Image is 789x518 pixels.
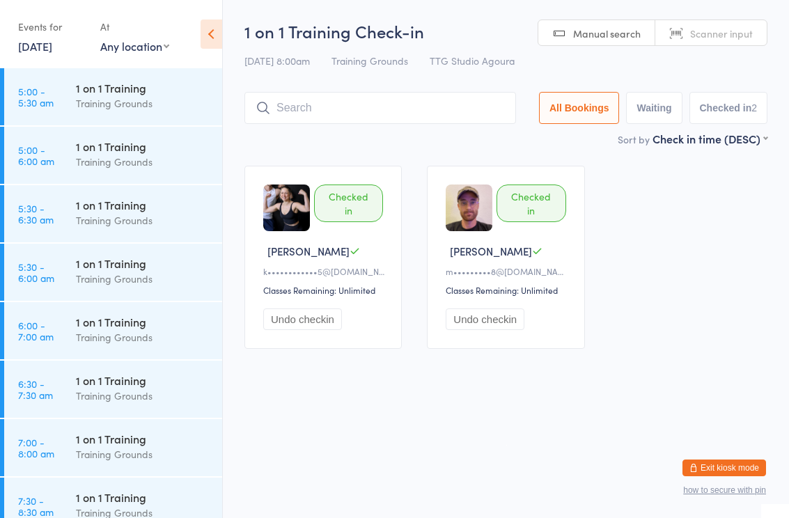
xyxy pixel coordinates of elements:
[430,54,515,68] span: TTG Studio Agoura
[76,197,210,212] div: 1 on 1 Training
[76,212,210,228] div: Training Grounds
[18,261,54,283] time: 5:30 - 6:00 am
[626,92,682,124] button: Waiting
[100,38,169,54] div: Any location
[76,372,210,388] div: 1 on 1 Training
[751,102,757,113] div: 2
[497,185,565,222] div: Checked in
[4,244,222,301] a: 5:30 -6:00 am1 on 1 TrainingTraining Grounds
[18,144,54,166] time: 5:00 - 6:00 am
[4,302,222,359] a: 6:00 -7:00 am1 on 1 TrainingTraining Grounds
[4,361,222,418] a: 6:30 -7:30 am1 on 1 TrainingTraining Grounds
[689,92,768,124] button: Checked in2
[18,15,86,38] div: Events for
[76,431,210,446] div: 1 on 1 Training
[18,38,52,54] a: [DATE]
[331,54,408,68] span: Training Grounds
[573,26,641,40] span: Manual search
[314,185,383,222] div: Checked in
[4,127,222,184] a: 5:00 -6:00 am1 on 1 TrainingTraining Grounds
[76,446,210,462] div: Training Grounds
[263,185,310,231] img: image1722972595.png
[4,68,222,125] a: 5:00 -5:30 am1 on 1 TrainingTraining Grounds
[446,265,570,277] div: m•••••••••8@[DOMAIN_NAME]
[76,271,210,287] div: Training Grounds
[76,256,210,271] div: 1 on 1 Training
[263,308,342,330] button: Undo checkin
[76,314,210,329] div: 1 on 1 Training
[4,419,222,476] a: 7:00 -8:00 am1 on 1 TrainingTraining Grounds
[263,284,387,296] div: Classes Remaining: Unlimited
[244,19,767,42] h2: 1 on 1 Training Check-in
[446,308,524,330] button: Undo checkin
[683,485,766,495] button: how to secure with pin
[18,86,54,108] time: 5:00 - 5:30 am
[18,495,54,517] time: 7:30 - 8:30 am
[18,378,53,400] time: 6:30 - 7:30 am
[690,26,753,40] span: Scanner input
[682,460,766,476] button: Exit kiosk mode
[450,244,532,258] span: [PERSON_NAME]
[267,244,350,258] span: [PERSON_NAME]
[244,92,516,124] input: Search
[618,132,650,146] label: Sort by
[446,284,570,296] div: Classes Remaining: Unlimited
[100,15,169,38] div: At
[76,154,210,170] div: Training Grounds
[539,92,620,124] button: All Bookings
[76,80,210,95] div: 1 on 1 Training
[263,265,387,277] div: k••••••••••••5@[DOMAIN_NAME]
[76,489,210,505] div: 1 on 1 Training
[76,95,210,111] div: Training Grounds
[18,203,54,225] time: 5:30 - 6:30 am
[76,139,210,154] div: 1 on 1 Training
[76,329,210,345] div: Training Grounds
[76,388,210,404] div: Training Grounds
[244,54,310,68] span: [DATE] 8:00am
[446,185,492,231] img: image1720652513.png
[18,320,54,342] time: 6:00 - 7:00 am
[4,185,222,242] a: 5:30 -6:30 am1 on 1 TrainingTraining Grounds
[653,131,767,146] div: Check in time (DESC)
[18,437,54,459] time: 7:00 - 8:00 am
